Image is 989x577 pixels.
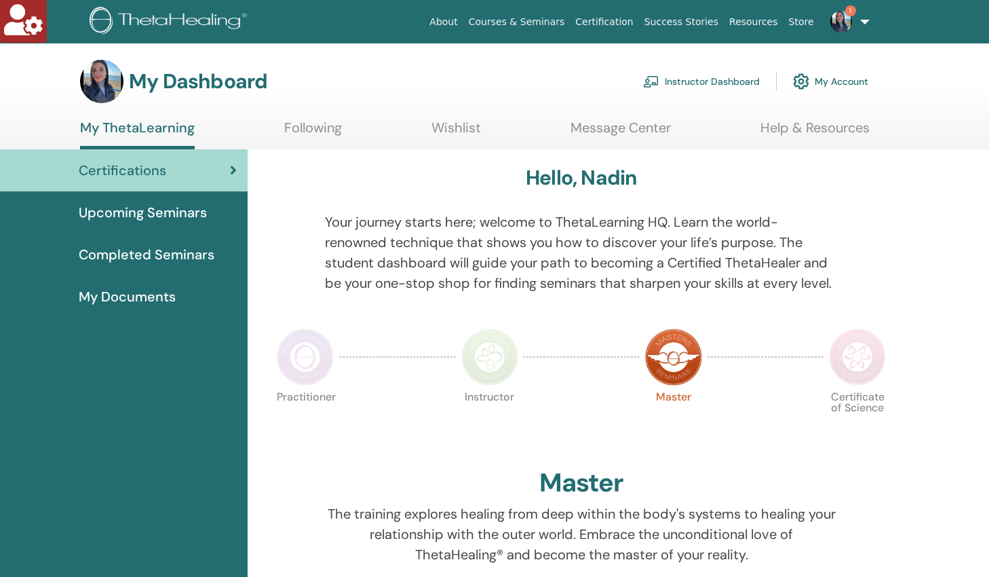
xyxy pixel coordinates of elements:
h2: Master [539,468,623,499]
a: My Account [793,67,868,96]
img: default.jpg [80,60,123,103]
img: cog.svg [793,70,809,93]
a: My ThetaLearning [80,119,195,149]
h3: Hello, Nadin [526,166,637,190]
img: default.jpg [830,11,852,33]
span: My Documents [79,286,176,307]
img: Certificate of Science [829,329,886,386]
a: Resources [724,10,783,35]
p: Your journey starts here; welcome to ThetaLearning HQ. Learn the world-renowned technique that sh... [325,212,838,293]
span: 1 [845,5,856,16]
span: Certifications [79,160,166,181]
h3: My Dashboard [129,69,267,94]
a: Following [284,119,342,146]
a: Store [783,10,819,35]
a: Help & Resources [760,119,870,146]
a: Instructor Dashboard [643,67,760,96]
img: Instructor [461,329,518,386]
a: Certification [570,10,638,35]
p: Certificate of Science [829,392,886,449]
p: Master [645,392,702,449]
a: Message Center [570,119,671,146]
span: Upcoming Seminars [79,202,207,223]
a: Wishlist [431,119,481,146]
p: The training explores healing from deep within the body's systems to healing your relationship wi... [325,504,838,565]
a: Courses & Seminars [463,10,570,35]
span: Completed Seminars [79,244,214,265]
a: Success Stories [639,10,724,35]
img: logo.png [90,7,252,37]
p: Practitioner [277,392,334,449]
a: About [424,10,463,35]
img: chalkboard-teacher.svg [643,75,659,88]
p: Instructor [461,392,518,449]
img: Practitioner [277,329,334,386]
img: Master [645,329,702,386]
